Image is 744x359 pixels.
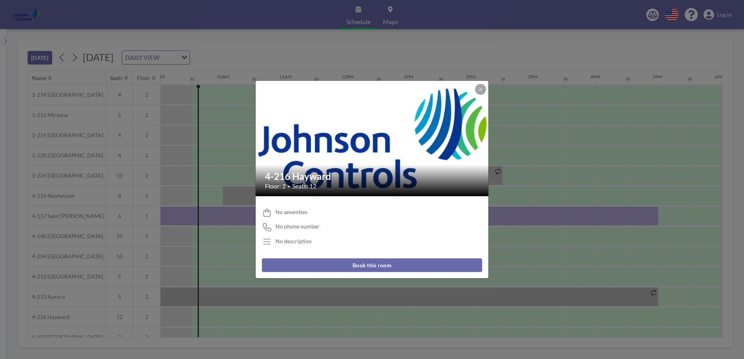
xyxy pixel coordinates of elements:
[275,209,307,216] span: No amenities
[265,182,286,190] span: Floor: 2
[262,258,482,272] button: Book this room
[292,182,316,190] span: Seats: 12
[275,223,319,230] span: No phone number
[265,171,480,182] h2: 4-216 Hayward
[288,183,290,189] span: •
[256,73,489,204] img: 537.png
[275,238,312,245] div: No description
